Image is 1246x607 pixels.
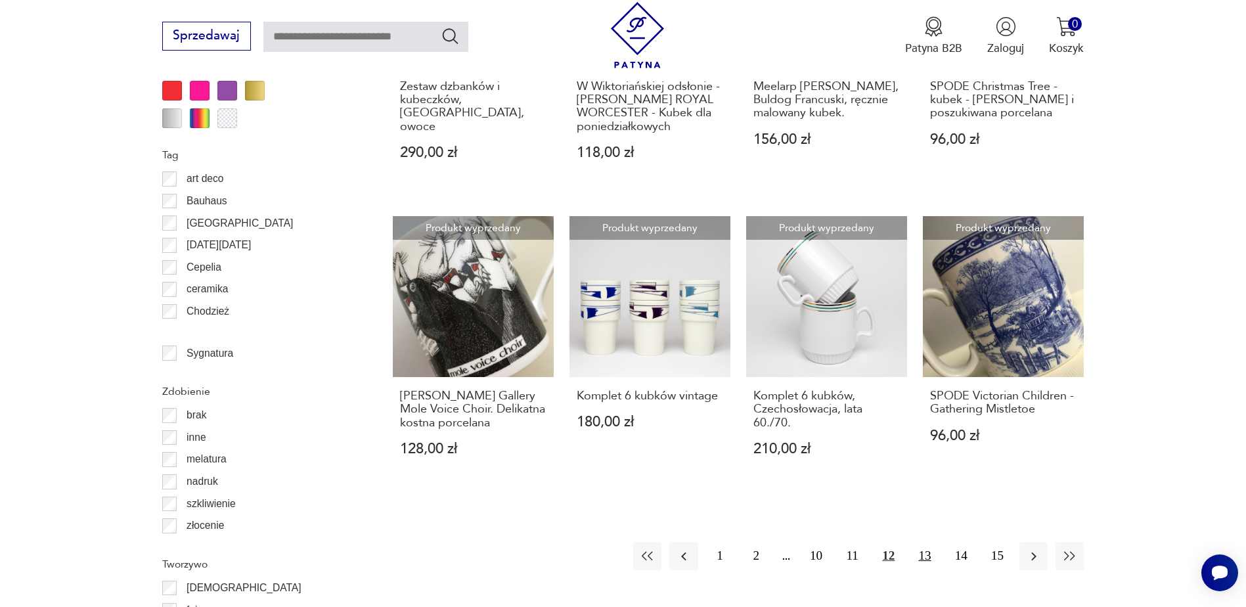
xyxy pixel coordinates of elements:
h3: Komplet 6 kubków, Czechosłowacja, lata 60./70. [753,390,900,430]
p: szkliwienie [187,495,236,512]
p: [GEOGRAPHIC_DATA] [187,215,293,232]
img: Ikona medalu [923,16,944,37]
a: Ikona medaluPatyna B2B [905,16,962,56]
button: Szukaj [441,26,460,45]
p: [DEMOGRAPHIC_DATA] [187,579,301,596]
p: 118,00 zł [577,146,723,160]
button: 0Koszyk [1049,16,1084,56]
p: Zaloguj [987,41,1024,56]
h3: Meelarp [PERSON_NAME], Buldog Francuski, ręcznie malowany kubek. [753,80,900,120]
button: Zaloguj [987,16,1024,56]
p: 156,00 zł [753,133,900,146]
p: [DATE][DATE] [187,236,251,254]
img: Ikona koszyka [1056,16,1077,37]
p: 180,00 zł [577,415,723,429]
p: Koszyk [1049,41,1084,56]
button: 14 [947,542,975,570]
p: 290,00 zł [400,146,546,160]
a: Produkt wyprzedanyKomplet 6 kubków vintageKomplet 6 kubków vintage180,00 zł [569,216,730,487]
p: złocenie [187,517,224,534]
h3: Komplet 6 kubków vintage [577,390,723,403]
p: melatura [187,451,227,468]
img: Ikonka użytkownika [996,16,1016,37]
h3: [PERSON_NAME] Gallery Mole Voice Choir. Delikatna kostna porcelana [400,390,546,430]
h3: W Wiktoriańskiej odsłonie - [PERSON_NAME] ROYAL WORCESTER - Kubek dla poniedziałkowych [577,80,723,134]
p: Ćmielów [187,325,226,342]
button: 15 [983,542,1012,570]
p: 210,00 zł [753,442,900,456]
h3: SPODE Christmas Tree - kubek - [PERSON_NAME] i poszukiwana porcelana [930,80,1077,120]
button: 10 [802,542,830,570]
button: 12 [874,542,902,570]
button: 13 [910,542,939,570]
p: ceramika [187,281,228,298]
p: Sygnatura [187,345,233,362]
a: Sprzedawaj [162,32,251,42]
p: Bauhaus [187,192,227,210]
p: nadruk [187,473,218,490]
p: Patyna B2B [905,41,962,56]
button: Sprzedawaj [162,22,251,51]
iframe: Smartsupp widget button [1201,554,1238,591]
p: 128,00 zł [400,442,546,456]
p: 96,00 zł [930,429,1077,443]
a: Produkt wyprzedanySimon Drew Gallery Mole Voice Choir. Delikatna kostna porcelana[PERSON_NAME] Ga... [393,216,554,487]
p: art deco [187,170,223,187]
p: Chodzież [187,303,229,320]
p: Cepelia [187,259,221,276]
p: brak [187,407,206,424]
a: Produkt wyprzedanySPODE Victorian Children - Gathering MistletoeSPODE Victorian Children - Gather... [923,216,1084,487]
div: 0 [1068,17,1082,31]
a: Produkt wyprzedanyKomplet 6 kubków, Czechosłowacja, lata 60./70.Komplet 6 kubków, Czechosłowacja,... [746,216,907,487]
img: Patyna - sklep z meblami i dekoracjami vintage [604,2,671,68]
button: Patyna B2B [905,16,962,56]
p: Tworzywo [162,556,355,573]
button: 2 [742,542,770,570]
p: Zdobienie [162,383,355,400]
p: inne [187,429,206,446]
button: 1 [706,542,734,570]
h3: Zestaw dzbanków i kubeczków, [GEOGRAPHIC_DATA], owoce [400,80,546,134]
p: 96,00 zł [930,133,1077,146]
button: 11 [838,542,866,570]
p: Tag [162,146,355,164]
h3: SPODE Victorian Children - Gathering Mistletoe [930,390,1077,416]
